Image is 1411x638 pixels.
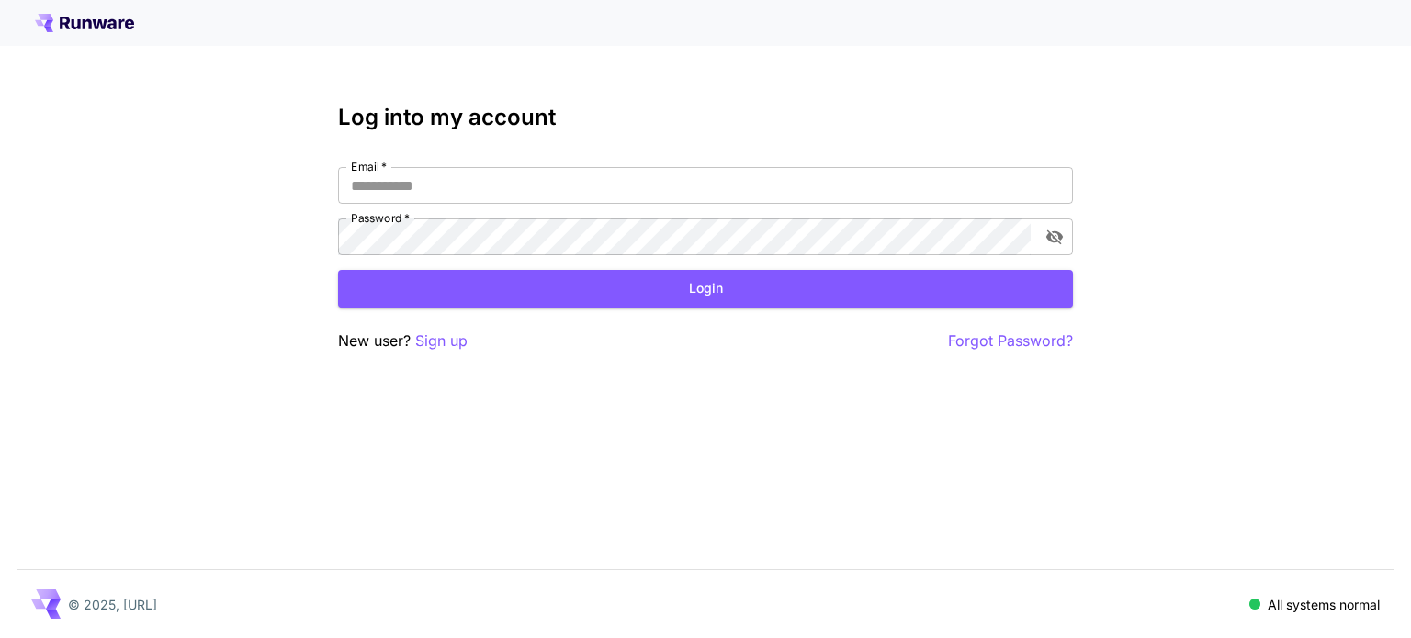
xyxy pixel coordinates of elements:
[351,159,387,174] label: Email
[338,270,1073,308] button: Login
[1268,595,1380,614] p: All systems normal
[338,330,468,353] p: New user?
[415,330,468,353] button: Sign up
[351,210,410,226] label: Password
[948,330,1073,353] button: Forgot Password?
[1038,220,1071,253] button: toggle password visibility
[68,595,157,614] p: © 2025, [URL]
[338,105,1073,130] h3: Log into my account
